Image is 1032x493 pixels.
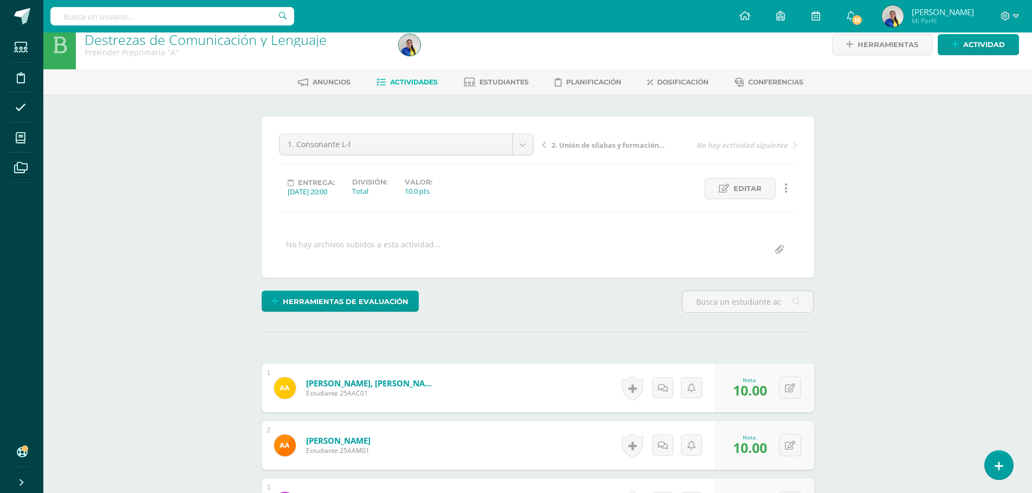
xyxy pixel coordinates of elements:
[283,292,408,312] span: Herramientas de evaluación
[306,378,436,389] a: [PERSON_NAME], [PERSON_NAME]
[313,78,351,86] span: Anuncios
[274,377,296,399] img: 54e9244ebdc16b28c1a90b896fb55543.png
[390,78,438,86] span: Actividades
[479,78,529,86] span: Estudiantes
[399,34,420,56] img: 880cc2d5016cf71f2460439c001afa01.png
[306,446,371,455] span: Estudiante 25AAM01
[464,74,529,91] a: Estudiantes
[306,435,371,446] a: [PERSON_NAME]
[912,6,974,17] span: [PERSON_NAME]
[832,34,932,55] a: Herramientas
[734,179,762,199] span: Editar
[696,140,788,150] span: No hay actividad siguiente
[657,78,709,86] span: Dosificación
[733,381,767,399] span: 10.00
[298,74,351,91] a: Anuncios
[542,139,670,150] a: 2. Unión de sílabas y formación de palabras
[683,291,813,312] input: Busca un estudiante aquí...
[963,35,1005,55] span: Actividad
[306,389,436,398] span: Estudiante 25AAC01
[733,438,767,457] span: 10.00
[405,186,432,196] div: 10.0 pts
[851,14,863,26] span: 10
[555,74,621,91] a: Planificación
[938,34,1019,55] a: Actividad
[912,16,974,25] span: Mi Perfil
[858,35,918,55] span: Herramientas
[298,179,335,187] span: Entrega:
[288,187,335,196] div: [DATE] 20:00
[288,134,504,155] span: 1. Consonante L-l
[352,178,387,186] label: División:
[551,140,666,150] span: 2. Unión de sílabas y formación de palabras
[405,178,432,186] label: Valor:
[85,47,386,57] div: Prekinder Preprimaria 'A'
[735,74,803,91] a: Conferencias
[274,435,296,456] img: 9b255b6db76361f0ea6c34ab05d7c1aa.png
[733,433,767,441] div: Nota:
[352,186,387,196] div: Total
[647,74,709,91] a: Dosificación
[882,5,904,27] img: 880cc2d5016cf71f2460439c001afa01.png
[280,134,533,155] a: 1. Consonante L-l
[286,239,440,260] div: No hay archivos subidos a esta actividad...
[748,78,803,86] span: Conferencias
[733,376,767,384] div: Nota:
[50,7,294,25] input: Busca un usuario...
[85,30,327,49] a: Destrezas de Comunicación y Lenguaje
[85,32,386,47] h1: Destrezas de Comunicación y Lenguaje
[262,291,419,312] a: Herramientas de evaluación
[377,74,438,91] a: Actividades
[566,78,621,86] span: Planificación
